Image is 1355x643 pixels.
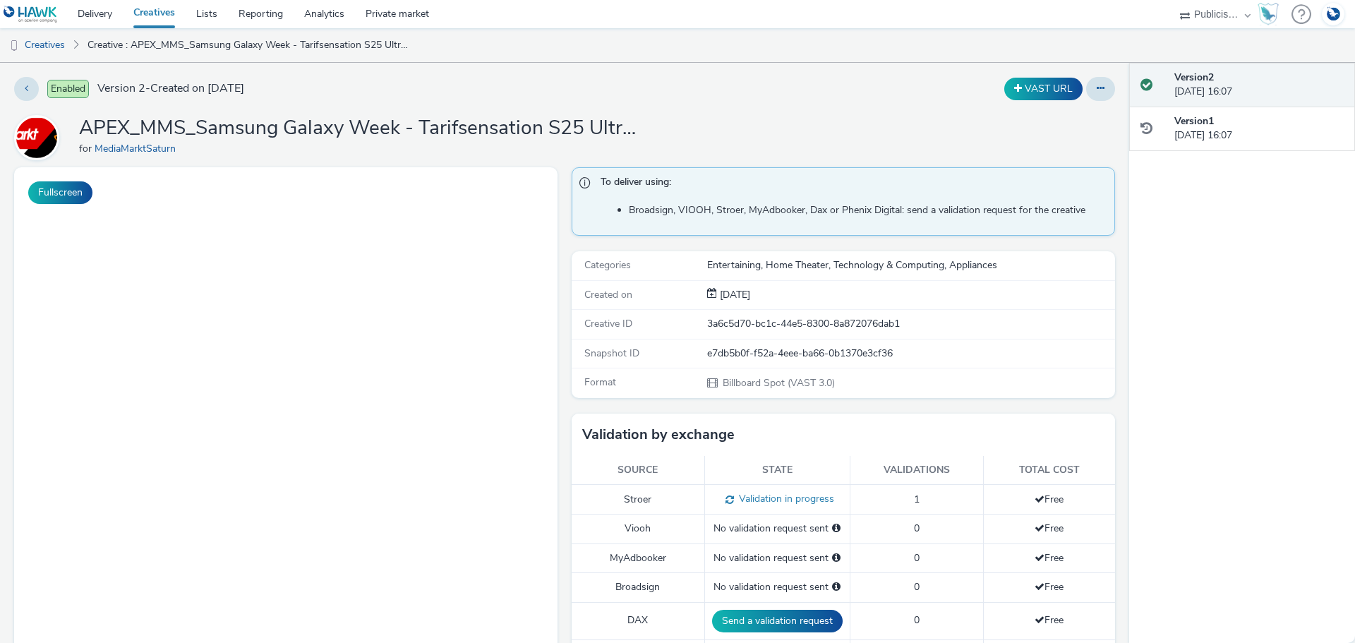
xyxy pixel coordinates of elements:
span: Creative ID [584,317,632,330]
div: [DATE] 16:07 [1174,71,1344,100]
span: 1 [914,493,920,506]
div: Please select a deal below and click on Send to send a validation request to MyAdbooker. [832,551,841,565]
span: 0 [914,522,920,535]
img: Hawk Academy [1258,3,1279,25]
span: Created on [584,288,632,301]
a: Hawk Academy [1258,3,1284,25]
td: MyAdbooker [572,543,704,572]
span: Format [584,375,616,389]
img: MediaMarktSaturn [16,117,57,158]
div: Entertaining, Home Theater, Technology & Computing, Appliances [707,258,1114,272]
span: Free [1035,551,1064,565]
span: To deliver using: [601,175,1100,193]
div: 3a6c5d70-bc1c-44e5-8300-8a872076dab1 [707,317,1114,331]
div: [DATE] 16:07 [1174,114,1344,143]
span: Free [1035,493,1064,506]
span: Validation in progress [734,492,834,505]
th: Total cost [983,456,1115,485]
a: MediaMarktSaturn [14,131,65,144]
th: Source [572,456,704,485]
button: Send a validation request [712,610,843,632]
span: Categories [584,258,631,272]
span: Snapshot ID [584,347,639,360]
li: Broadsign, VIOOH, Stroer, MyAdbooker, Dax or Phenix Digital: send a validation request for the cr... [629,203,1107,217]
button: VAST URL [1004,78,1083,100]
h3: Validation by exchange [582,424,735,445]
span: Version 2 - Created on [DATE] [97,80,244,97]
div: Please select a deal below and click on Send to send a validation request to Viooh. [832,522,841,536]
th: Validations [850,456,983,485]
img: undefined Logo [4,6,58,23]
span: for [79,142,95,155]
span: Free [1035,522,1064,535]
strong: Version 1 [1174,114,1214,128]
td: Broadsign [572,573,704,602]
td: Stroer [572,485,704,515]
button: Fullscreen [28,181,92,204]
span: 0 [914,551,920,565]
div: Duplicate the creative as a VAST URL [1001,78,1086,100]
span: Billboard Spot (VAST 3.0) [721,376,835,390]
strong: Version 2 [1174,71,1214,84]
a: Creative : APEX_MMS_Samsung Galaxy Week - Tarifsensation S25 Ultra_DOOH_Video_1080x1920_Ströer [80,28,419,62]
div: No validation request sent [712,551,843,565]
a: MediaMarktSaturn [95,142,181,155]
span: Enabled [47,80,89,98]
span: Free [1035,613,1064,627]
div: No validation request sent [712,522,843,536]
span: Free [1035,580,1064,594]
div: No validation request sent [712,580,843,594]
th: State [704,456,850,485]
div: e7db5b0f-f52a-4eee-ba66-0b1370e3cf36 [707,347,1114,361]
span: 0 [914,613,920,627]
div: Creation 18 September 2025, 16:07 [717,288,750,302]
img: dooh [7,39,21,53]
td: DAX [572,602,704,639]
span: [DATE] [717,288,750,301]
img: Account DE [1323,3,1344,26]
span: 0 [914,580,920,594]
td: Viooh [572,515,704,543]
h1: APEX_MMS_Samsung Galaxy Week - Tarifsensation S25 Ultra_DOOH_Video_1080x1920_Ströer [79,115,644,142]
div: Please select a deal below and click on Send to send a validation request to Broadsign. [832,580,841,594]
